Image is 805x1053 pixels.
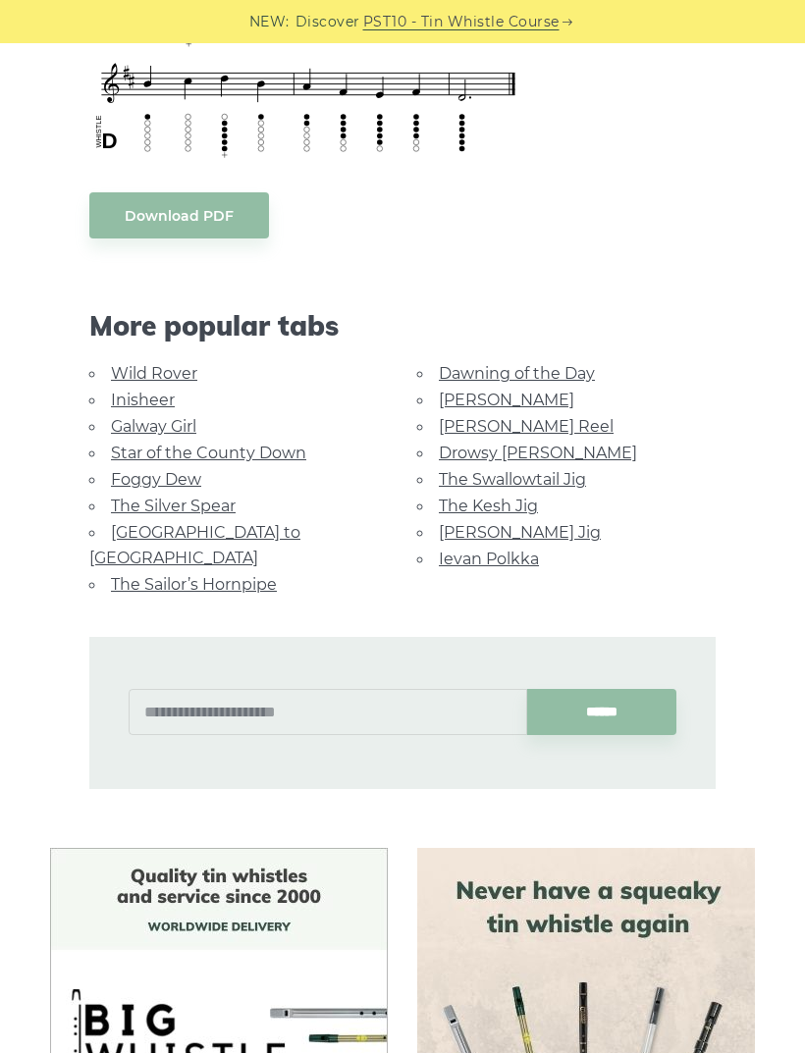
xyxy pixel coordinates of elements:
a: Wild Rover [111,364,197,383]
a: Dawning of the Day [439,364,595,383]
span: Discover [295,11,360,33]
a: The Silver Spear [111,497,236,515]
a: Galway Girl [111,417,196,436]
a: PST10 - Tin Whistle Course [363,11,560,33]
a: Ievan Polkka [439,550,539,568]
a: Drowsy [PERSON_NAME] [439,444,637,462]
a: [PERSON_NAME] Reel [439,417,614,436]
a: The Kesh Jig [439,497,538,515]
span: NEW: [249,11,290,33]
a: Download PDF [89,192,269,238]
span: More popular tabs [89,309,716,342]
a: [GEOGRAPHIC_DATA] to [GEOGRAPHIC_DATA] [89,523,300,567]
a: The Sailor’s Hornpipe [111,575,277,594]
a: Star of the County Down [111,444,306,462]
a: Inisheer [111,391,175,409]
a: [PERSON_NAME] [439,391,574,409]
a: Foggy Dew [111,470,201,489]
a: The Swallowtail Jig [439,470,586,489]
a: [PERSON_NAME] Jig [439,523,601,542]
